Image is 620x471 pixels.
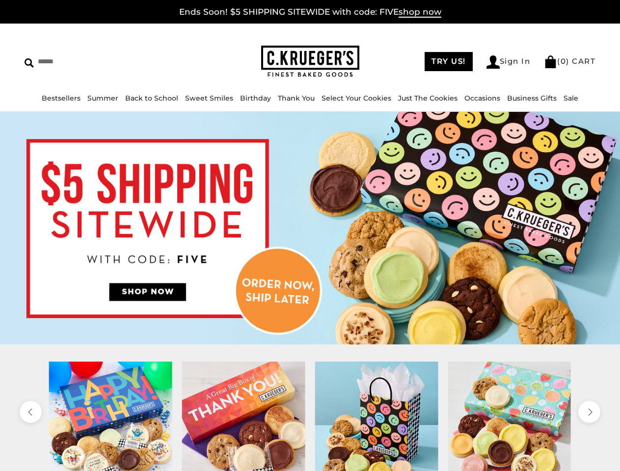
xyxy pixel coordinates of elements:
button: previous [20,401,42,423]
a: Sign In [486,55,531,69]
a: Just The Cookies [398,94,458,103]
img: Search [25,58,34,68]
a: Occasions [464,94,500,103]
a: Bestsellers [42,94,81,103]
a: Back to School [125,94,178,103]
a: Business Gifts [507,94,557,103]
a: Birthday [240,94,271,103]
a: Summer [87,94,118,103]
a: Sweet Smiles [185,94,233,103]
button: next [578,401,600,423]
img: C.KRUEGER'S [261,46,359,78]
a: TRY US! [425,52,473,71]
span: shop now [399,7,441,18]
a: Sale [564,94,578,103]
a: (0) CART [544,56,595,66]
a: Thank You [278,94,315,103]
input: Search [25,54,155,69]
a: Ends Soon! $5 SHIPPING SITEWIDE with code: FIVEshop now [179,7,441,18]
img: Account [486,55,500,69]
span: 0 [561,56,566,66]
a: Select Your Cookies [322,94,391,103]
img: Bag [544,55,557,68]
